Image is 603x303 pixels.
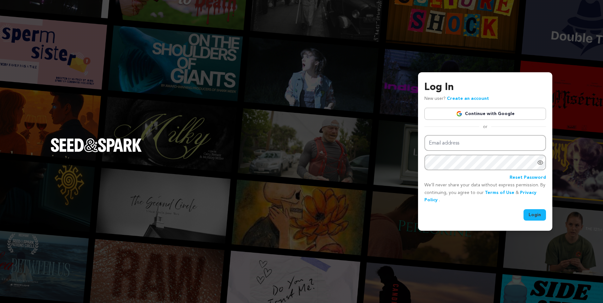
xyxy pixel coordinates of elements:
[537,159,543,166] a: Show password as plain text. Warning: this will display your password on the screen.
[424,135,546,151] input: Email address
[424,80,546,95] h3: Log In
[479,124,491,130] span: or
[424,108,546,120] a: Continue with Google
[456,111,462,117] img: Google logo
[524,209,546,221] button: Login
[510,174,546,182] a: Reset Password
[447,96,489,101] a: Create an account
[51,138,142,165] a: Seed&Spark Homepage
[424,182,546,204] p: We’ll never share your data without express permission. By continuing, you agree to our & .
[485,190,514,195] a: Terms of Use
[424,95,489,103] p: New user?
[51,138,142,152] img: Seed&Spark Logo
